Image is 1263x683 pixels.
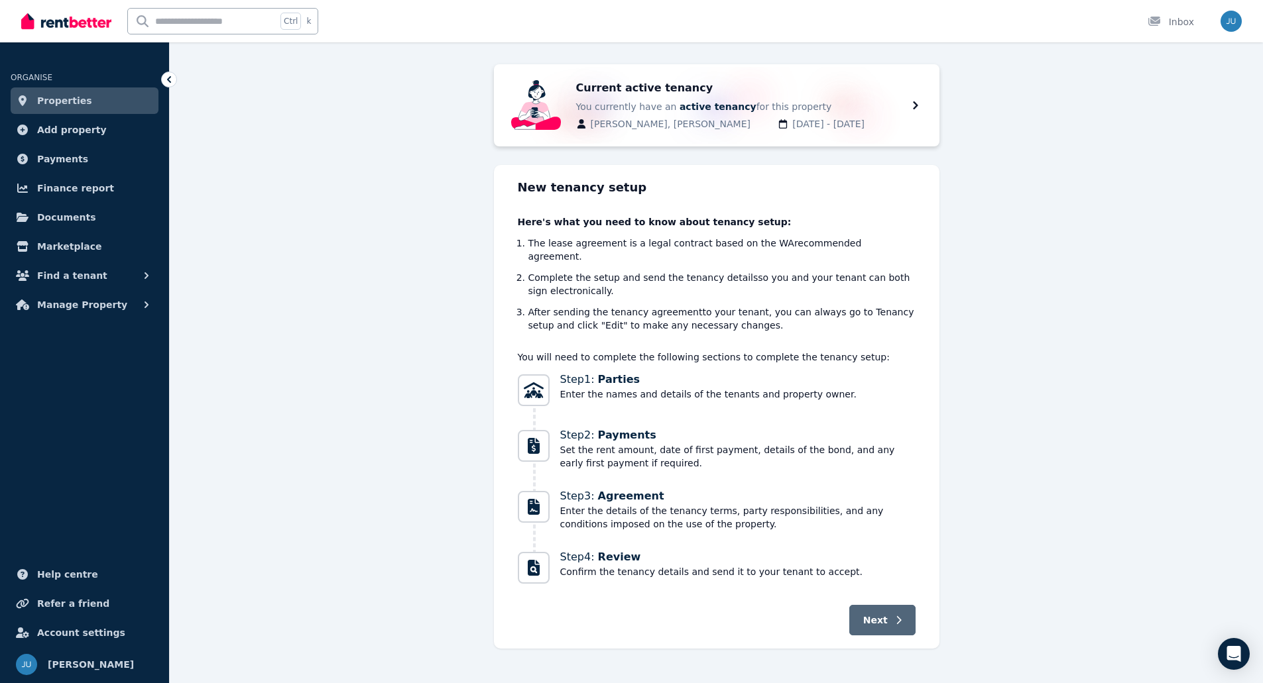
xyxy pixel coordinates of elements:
[1218,638,1250,670] div: Open Intercom Messenger
[560,388,857,401] span: Enter the names and details of the tenants and property owner.
[37,596,109,611] span: Refer a friend
[518,178,916,197] h2: New tenancy setup
[37,566,98,582] span: Help centre
[560,549,863,565] span: Step 4 :
[680,101,756,112] b: active tenancy
[560,488,916,504] span: Step 3 :
[598,429,656,441] span: Payments
[37,268,107,284] span: Find a tenant
[48,657,134,672] span: [PERSON_NAME]
[11,233,158,260] a: Marketplace
[598,373,640,386] span: Parties
[528,271,916,297] li: Complete the setup and send the tenancy details so you and your tenant can both sign electronical...
[37,122,107,138] span: Add property
[11,291,158,318] button: Manage Property
[11,204,158,231] a: Documents
[792,117,907,131] span: [DATE] - [DATE]
[306,16,311,26] span: k
[1148,15,1194,28] div: Inbox
[528,305,916,332] li: After sending the tenancy agreement to your tenant, you can always go to Tenancy setup and click ...
[11,590,158,617] a: Refer a friend
[11,262,158,289] button: Find a tenant
[560,504,916,531] span: Enter the details of the tenancy terms, party responsibilities, and any conditions imposed on the...
[576,100,900,113] span: You currently have an for this property
[560,443,916,470] span: Set the rent amount, date of first payment, details of the bond, and any early first payment if r...
[280,13,301,30] span: Ctrl
[560,372,857,388] span: Step 1 :
[37,238,101,254] span: Marketplace
[11,561,158,588] a: Help centre
[37,151,88,167] span: Payments
[518,350,916,364] p: You will need to complete the following sections to complete the tenancy setup:
[560,565,863,578] span: Confirm the tenancy details and send it to your tenant to accept.
[37,297,127,313] span: Manage Property
[11,73,52,82] span: ORGANISE
[21,11,111,31] img: RentBetter
[576,80,900,96] span: Current active tenancy
[16,654,37,675] img: Johan Utomo
[11,619,158,646] a: Account settings
[598,490,664,502] span: Agreement
[11,87,158,114] a: Properties
[1221,11,1242,32] img: Johan Utomo
[518,215,916,229] p: Here's what you need to know about tenancy setup:
[560,427,916,443] span: Step 2 :
[37,209,96,225] span: Documents
[598,551,641,563] span: Review
[528,236,916,263] li: The lease agreement is a legal contract based on the WA recommended agreement.
[863,613,888,627] span: Next
[11,175,158,201] a: Finance report
[11,117,158,143] a: Add property
[518,372,916,586] nav: Progress
[37,625,125,641] span: Account settings
[849,605,916,635] button: Next
[591,117,770,131] span: [PERSON_NAME], [PERSON_NAME]
[11,146,158,172] a: Payments
[37,93,92,109] span: Properties
[37,180,114,196] span: Finance report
